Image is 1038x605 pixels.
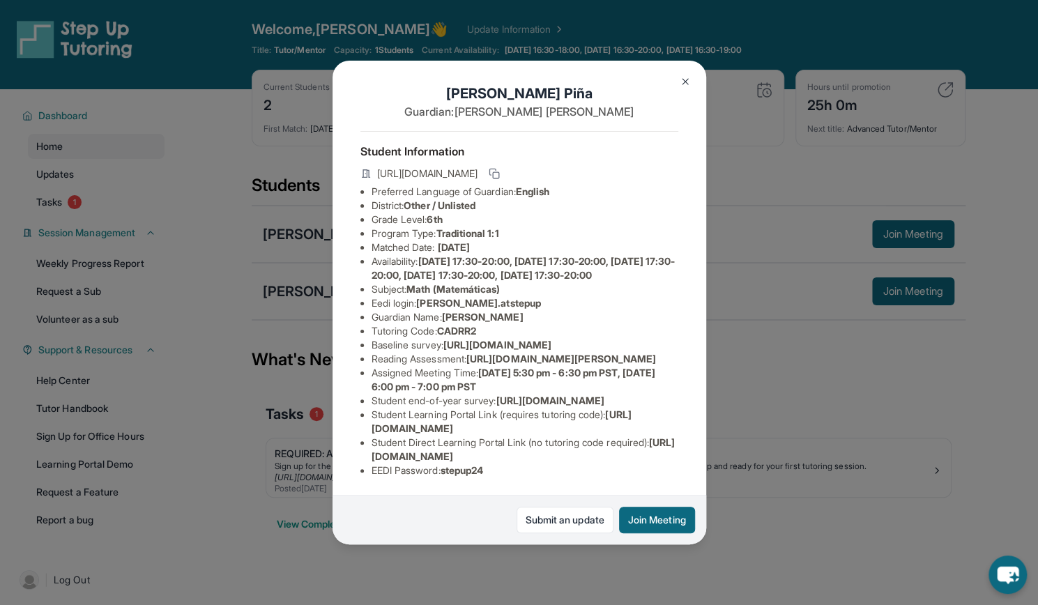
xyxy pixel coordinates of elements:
[989,556,1027,594] button: chat-button
[372,352,678,366] li: Reading Assessment :
[372,282,678,296] li: Subject :
[372,296,678,310] li: Eedi login :
[372,199,678,213] li: District:
[619,507,695,533] button: Join Meeting
[372,213,678,227] li: Grade Level:
[372,436,678,464] li: Student Direct Learning Portal Link (no tutoring code required) :
[372,464,678,477] li: EEDI Password :
[372,367,655,392] span: [DATE] 5:30 pm - 6:30 pm PST, [DATE] 6:00 pm - 7:00 pm PST
[438,241,470,253] span: [DATE]
[360,143,678,160] h4: Student Information
[372,338,678,352] li: Baseline survey :
[406,283,500,295] span: Math (Matemáticas)
[372,227,678,240] li: Program Type:
[427,213,442,225] span: 6th
[372,366,678,394] li: Assigned Meeting Time :
[442,311,524,323] span: [PERSON_NAME]
[517,507,613,533] a: Submit an update
[443,339,551,351] span: [URL][DOMAIN_NAME]
[404,199,475,211] span: Other / Unlisted
[372,240,678,254] li: Matched Date:
[360,103,678,120] p: Guardian: [PERSON_NAME] [PERSON_NAME]
[372,310,678,324] li: Guardian Name :
[436,227,498,239] span: Traditional 1:1
[437,325,476,337] span: CADRR2
[441,464,484,476] span: stepup24
[372,255,676,281] span: [DATE] 17:30-20:00, [DATE] 17:30-20:00, [DATE] 17:30-20:00, [DATE] 17:30-20:00, [DATE] 17:30-20:00
[496,395,604,406] span: [URL][DOMAIN_NAME]
[486,165,503,182] button: Copy link
[372,394,678,408] li: Student end-of-year survey :
[372,408,678,436] li: Student Learning Portal Link (requires tutoring code) :
[466,353,656,365] span: [URL][DOMAIN_NAME][PERSON_NAME]
[372,185,678,199] li: Preferred Language of Guardian:
[516,185,550,197] span: English
[680,76,691,87] img: Close Icon
[416,297,541,309] span: [PERSON_NAME].atstepup
[377,167,478,181] span: [URL][DOMAIN_NAME]
[372,324,678,338] li: Tutoring Code :
[360,84,678,103] h1: [PERSON_NAME] Piña
[372,254,678,282] li: Availability:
